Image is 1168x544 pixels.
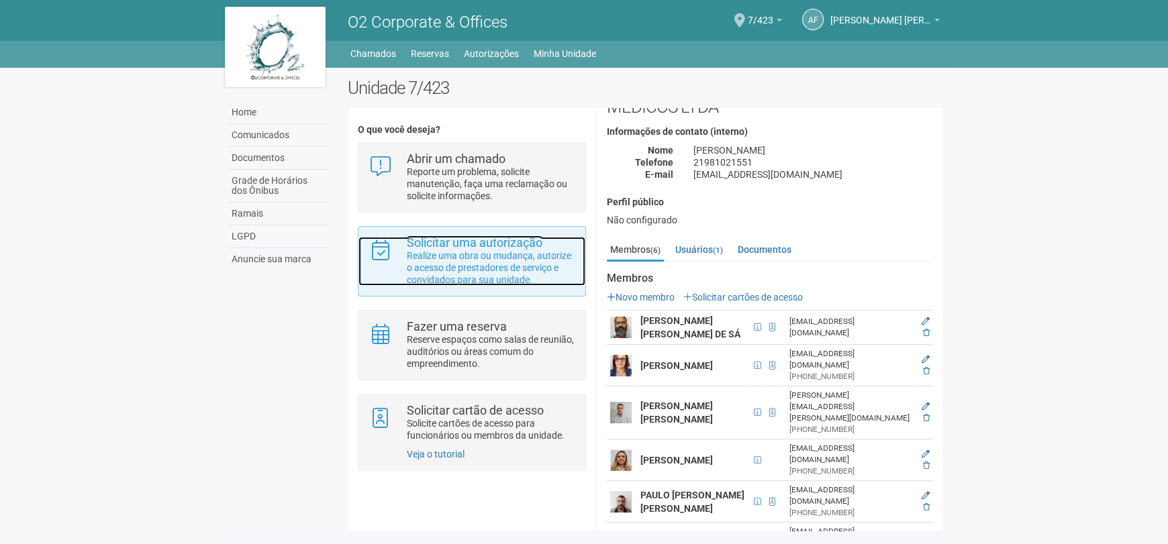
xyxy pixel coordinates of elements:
a: Grade de Horários dos Ônibus [228,170,328,203]
a: Minha Unidade [534,44,596,63]
a: Usuários(1) [672,239,726,260]
span: O2 Corporate & Offices [348,13,507,32]
strong: [PERSON_NAME] [640,360,713,371]
strong: E-mail [645,169,673,180]
a: Excluir membro [923,502,930,512]
div: [EMAIL_ADDRESS][DOMAIN_NAME] [683,168,943,180]
strong: Telefone [635,157,673,168]
strong: [PERSON_NAME] [PERSON_NAME] DE SÁ [640,315,740,339]
h2: Unidade 7/423 [348,78,943,98]
a: Veja o tutorial [407,449,465,459]
img: user.png [610,491,632,512]
a: Anuncie sua marca [228,248,328,270]
a: AF [802,9,824,30]
img: user.png [610,449,632,471]
strong: Solicitar cartão de acesso [407,403,544,417]
a: Solicitar cartões de acesso [683,292,803,303]
div: [PHONE_NUMBER] [789,424,912,435]
a: Excluir membro [923,413,930,423]
strong: Fazer uma reserva [407,319,507,333]
p: Realize uma obra ou mudança, autorize o acesso de prestadores de serviço e convidados para sua un... [407,250,575,286]
strong: Solicitar uma autorização [407,235,542,250]
p: Reporte um problema, solicite manutenção, faça uma reclamação ou solicite informações. [407,166,575,202]
h4: O que você deseja? [358,125,585,135]
a: Documentos [734,239,795,260]
p: Reserve espaços como salas de reunião, auditórios ou áreas comum do empreendimento. [407,333,575,370]
div: [EMAIL_ADDRESS][DOMAIN_NAME] [789,443,912,466]
a: Membros(6) [607,239,664,262]
a: Reservas [411,44,449,63]
a: Excluir membro [923,461,930,470]
a: Ramais [228,203,328,225]
small: (1) [713,246,723,255]
a: Chamados [350,44,396,63]
div: Não configurado [607,214,933,226]
span: Ana Flavia da Silva Campos [830,2,931,25]
a: Editar membro [922,449,930,459]
div: [EMAIL_ADDRESS][DOMAIN_NAME] [789,348,912,371]
a: [PERSON_NAME] [PERSON_NAME] [830,17,940,28]
a: 7/423 [748,17,782,28]
a: Documentos [228,147,328,170]
img: user.png [610,317,632,338]
a: Editar membro [922,491,930,500]
a: Autorizações [464,44,519,63]
a: Novo membro [607,292,675,303]
strong: Membros [607,272,933,284]
a: Excluir membro [923,366,930,376]
div: [PERSON_NAME][EMAIL_ADDRESS][PERSON_NAME][DOMAIN_NAME] [789,390,912,424]
a: Editar membro [922,402,930,411]
span: 7/423 [748,2,773,25]
strong: PAULO [PERSON_NAME] [PERSON_NAME] [640,490,744,514]
a: Editar membro [922,317,930,326]
a: Fazer uma reserva Reserve espaços como salas de reunião, auditórios ou áreas comum do empreendime... [369,321,575,370]
a: LGPD [228,225,328,248]
a: Solicitar cartão de acesso Solicite cartões de acesso para funcionários ou membros da unidade. [369,404,575,441]
a: Editar membro [922,355,930,364]
h4: Informações de contato (interno) [607,127,933,137]
a: Solicitar uma autorização Realize uma obra ou mudança, autorize o acesso de prestadores de serviç... [369,237,575,286]
div: [PHONE_NUMBER] [789,371,912,382]
p: Solicite cartões de acesso para funcionários ou membros da unidade. [407,417,575,441]
img: user.png [610,355,632,376]
strong: Nome [648,145,673,156]
div: [PHONE_NUMBER] [789,466,912,477]
a: Comunicados [228,124,328,147]
a: Home [228,101,328,124]
img: logo.jpg [225,7,326,87]
strong: [PERSON_NAME] [640,455,713,466]
small: (6) [650,246,661,255]
a: Abrir um chamado Reporte um problema, solicite manutenção, faça uma reclamação ou solicite inform... [369,153,575,202]
div: [PHONE_NUMBER] [789,507,912,519]
div: [EMAIL_ADDRESS][DOMAIN_NAME] [789,316,912,339]
img: user.png [610,402,632,423]
strong: [PERSON_NAME] [PERSON_NAME] [640,400,713,425]
div: 21981021551 [683,156,943,168]
h4: Perfil público [607,197,933,207]
div: [EMAIL_ADDRESS][DOMAIN_NAME] [789,484,912,507]
a: Excluir membro [923,328,930,337]
strong: Abrir um chamado [407,152,505,166]
div: [PERSON_NAME] [683,144,943,156]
